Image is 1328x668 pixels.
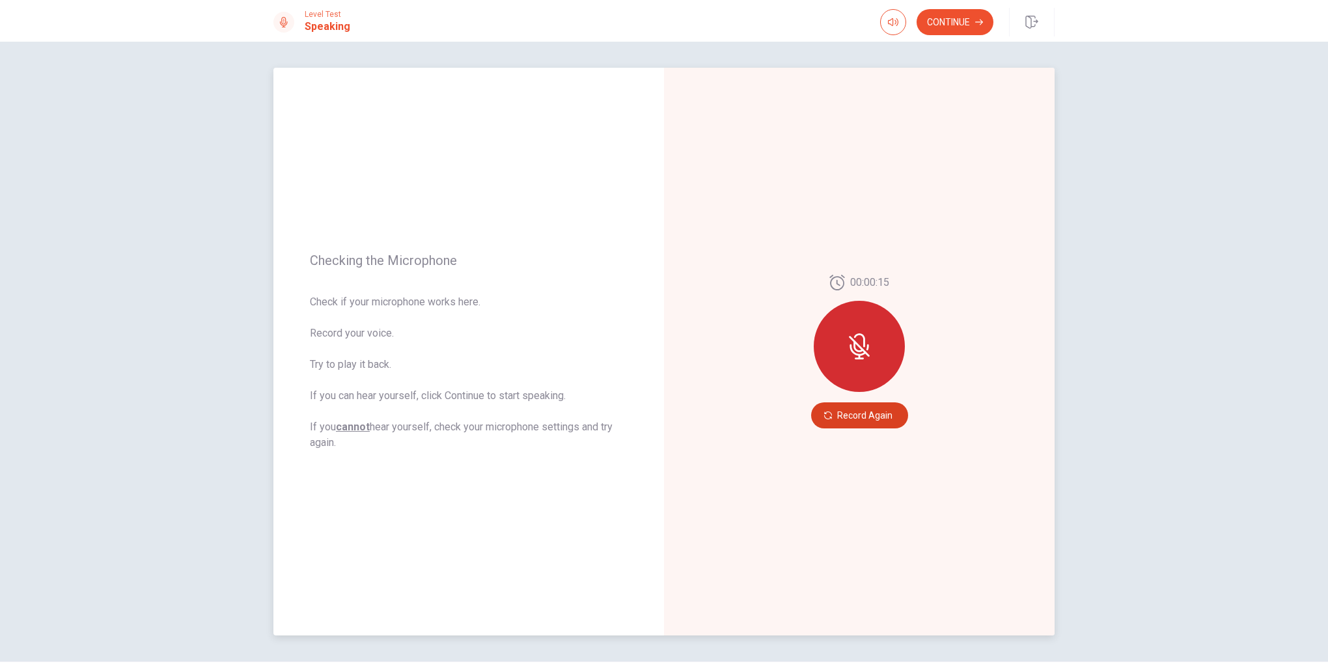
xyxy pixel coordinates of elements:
[305,10,350,19] span: Level Test
[811,402,908,428] button: Record Again
[850,275,889,290] span: 00:00:15
[310,253,628,268] span: Checking the Microphone
[305,19,350,35] h1: Speaking
[310,294,628,451] span: Check if your microphone works here. Record your voice. Try to play it back. If you can hear your...
[917,9,993,35] button: Continue
[336,421,370,433] u: cannot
